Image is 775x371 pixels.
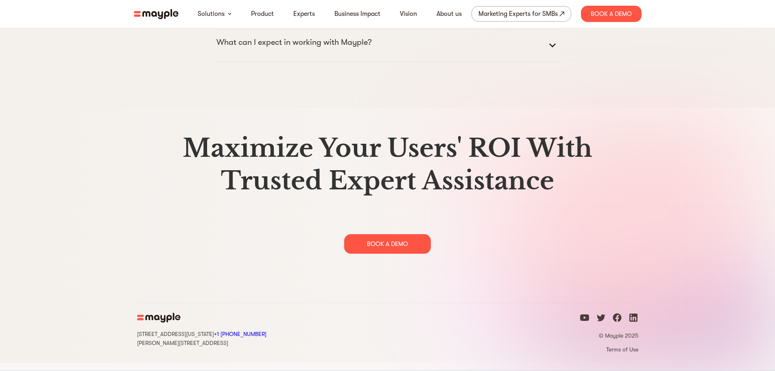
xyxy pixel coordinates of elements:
[629,313,638,325] a: linkedin icon
[429,108,775,363] img: gradient
[437,9,462,19] a: About us
[228,13,231,15] img: arrow-down
[216,36,559,55] summary: What can I expect in working with Mayple?
[198,9,225,19] a: Solutions
[293,9,315,19] a: Experts
[251,9,274,19] a: Product
[344,234,431,254] div: BOOK A DEMO
[214,331,266,337] a: Call Mayple
[137,329,266,347] div: [STREET_ADDRESS][US_STATE] [PERSON_NAME][STREET_ADDRESS]
[334,9,380,19] a: Business Impact
[134,9,179,19] img: mayple-logo
[596,313,606,325] a: twitter icon
[400,9,417,19] a: Vision
[472,6,571,22] a: Marketing Experts for SMBs
[581,6,642,22] div: Book A Demo
[580,332,638,339] p: © Mayple 2025
[137,313,181,323] img: mayple-logo
[612,313,622,325] a: facebook icon
[580,313,589,325] a: youtube icon
[137,132,638,197] h2: Maximize Your Users' ROI With Trusted Expert Assistance
[478,8,558,20] div: Marketing Experts for SMBs
[216,36,371,49] p: What can I expect in working with Mayple?
[580,346,638,353] a: Terms of Use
